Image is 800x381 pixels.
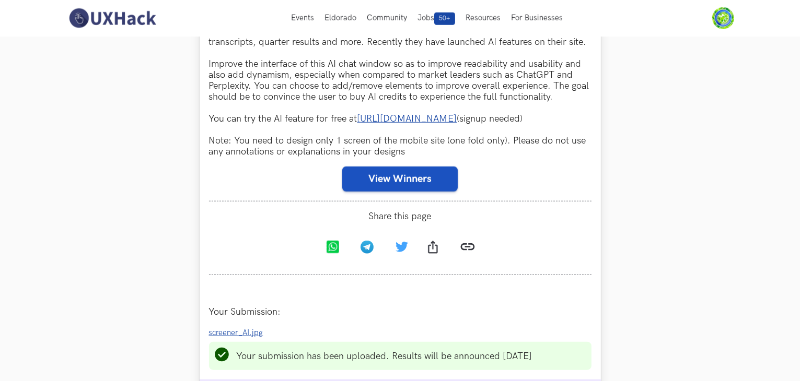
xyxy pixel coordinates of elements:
a: Share [418,233,452,264]
img: UXHack-logo.png [66,7,159,29]
div: Your Submission: [209,306,592,317]
img: Whatsapp [326,241,339,254]
img: Share [428,241,437,254]
img: Your profile pic [712,7,734,29]
p: Screener is an online tool to help investors analyse a company and find opportunities via screene... [209,15,592,157]
button: View Winners [342,166,458,192]
a: Whatsapp [317,233,352,264]
span: 50+ [434,13,455,25]
li: Your submission has been uploaded. Results will be announced [DATE] [237,351,532,362]
span: screener_AI.jpg [209,328,263,337]
span: Share this page [209,211,592,222]
a: screener_AI.jpg [209,327,270,338]
a: Telegram [352,233,386,264]
img: Telegram [361,241,374,254]
a: [URL][DOMAIN_NAME] [357,113,457,124]
a: Copy link [452,231,483,265]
